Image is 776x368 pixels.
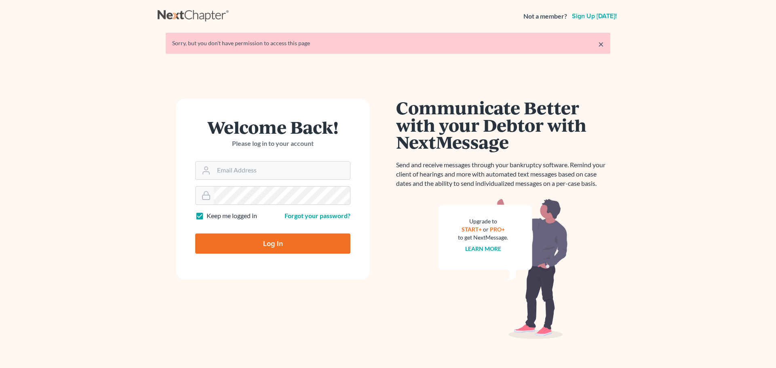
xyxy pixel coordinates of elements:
input: Log In [195,233,350,254]
img: nextmessage_bg-59042aed3d76b12b5cd301f8e5b87938c9018125f34e5fa2b7a6b67550977c72.svg [439,198,568,339]
div: Sorry, but you don't have permission to access this page [172,39,604,47]
div: to get NextMessage. [458,233,508,242]
a: START+ [462,226,482,233]
div: Upgrade to [458,217,508,225]
a: Forgot your password? [285,212,350,219]
strong: Not a member? [523,12,567,21]
a: PRO+ [490,226,505,233]
h1: Welcome Back! [195,118,350,136]
p: Send and receive messages through your bankruptcy software. Remind your client of hearings and mo... [396,160,610,188]
a: Sign up [DATE]! [570,13,618,19]
a: Learn more [465,245,501,252]
input: Email Address [214,162,350,179]
label: Keep me logged in [207,211,257,221]
a: × [598,39,604,49]
span: or [483,226,489,233]
h1: Communicate Better with your Debtor with NextMessage [396,99,610,151]
p: Please log in to your account [195,139,350,148]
